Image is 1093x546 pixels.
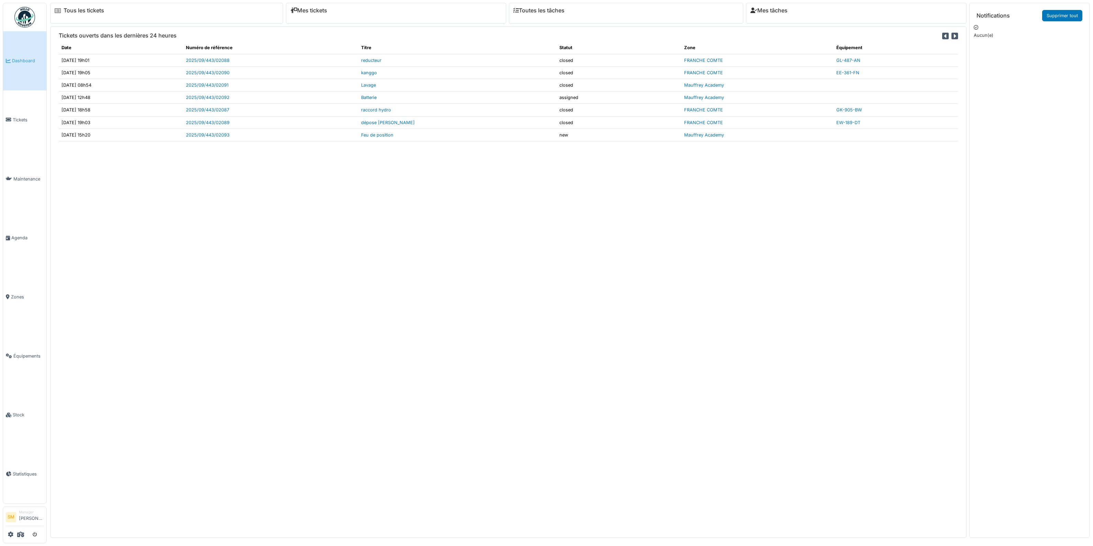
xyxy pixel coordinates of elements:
[361,132,393,138] a: Feu de position
[59,91,183,104] td: [DATE] 12h48
[3,385,46,445] a: Stock
[3,326,46,385] a: Équipements
[186,83,228,88] a: 2025/09/443/02091
[6,512,16,522] li: SM
[19,510,44,515] div: Manager
[183,42,358,54] th: Numéro de référence
[557,42,681,54] th: Statut
[13,353,44,359] span: Équipements
[836,70,859,75] a: EE-361-FN
[361,95,377,100] a: Batterie
[59,104,183,116] td: [DATE] 18h58
[19,510,44,524] li: [PERSON_NAME]
[684,70,723,75] a: FRANCHE COMTE
[59,129,183,141] td: [DATE] 15h20
[836,120,860,125] a: EW-189-DT
[836,107,862,112] a: GK-905-BW
[557,116,681,129] td: closed
[557,79,681,91] td: closed
[13,471,44,477] span: Statistiques
[513,7,565,14] a: Toutes les tâches
[64,7,104,14] a: Tous les tickets
[1042,10,1082,21] a: Supprimer tout
[186,70,230,75] a: 2025/09/443/02090
[977,12,1010,19] h6: Notifications
[3,90,46,150] a: Tickets
[59,32,177,39] h6: Tickets ouverts dans les dernières 24 heures
[557,104,681,116] td: closed
[11,294,44,300] span: Zones
[684,132,724,138] a: Mauffrey Academy
[13,176,44,182] span: Maintenance
[59,54,183,66] td: [DATE] 19h01
[361,70,377,75] a: kanggo
[684,120,723,125] a: FRANCHE COMTE
[3,31,46,90] a: Dashboard
[361,120,415,125] a: dépose [PERSON_NAME]
[13,412,44,418] span: Stock
[3,267,46,327] a: Zones
[836,58,860,63] a: GL-487-AN
[681,42,834,54] th: Zone
[361,83,376,88] a: Lavage
[3,149,46,208] a: Maintenance
[358,42,557,54] th: Titre
[750,7,788,14] a: Mes tâches
[684,107,723,112] a: FRANCHE COMTE
[59,79,183,91] td: [DATE] 08h54
[14,7,35,28] img: Badge_color-CXgf-gQk.svg
[557,91,681,104] td: assigned
[684,58,723,63] a: FRANCHE COMTE
[6,510,44,526] a: SM Manager[PERSON_NAME]
[684,83,724,88] a: Mauffrey Academy
[974,32,1085,39] p: Aucun(e)
[59,42,183,54] th: Date
[186,132,230,138] a: 2025/09/443/02093
[59,116,183,129] td: [DATE] 19h03
[3,208,46,267] a: Agenda
[557,129,681,141] td: new
[557,66,681,79] td: closed
[186,95,230,100] a: 2025/09/443/02092
[186,107,229,112] a: 2025/09/443/02087
[361,107,391,112] a: raccord hydro
[186,120,230,125] a: 2025/09/443/02089
[684,95,724,100] a: Mauffrey Academy
[59,66,183,79] td: [DATE] 19h05
[290,7,327,14] a: Mes tickets
[557,54,681,66] td: closed
[3,445,46,504] a: Statistiques
[361,58,381,63] a: reducteur
[11,234,44,241] span: Agenda
[186,58,230,63] a: 2025/09/443/02088
[12,57,44,64] span: Dashboard
[834,42,958,54] th: Équipement
[13,117,44,123] span: Tickets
